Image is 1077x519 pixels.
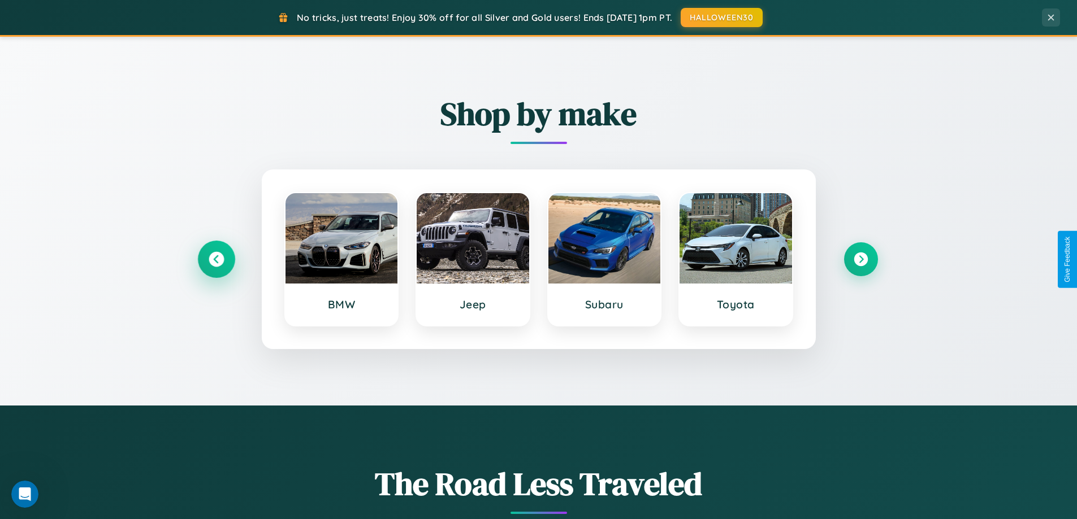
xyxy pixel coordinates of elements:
[200,462,878,505] h1: The Road Less Traveled
[11,481,38,508] iframe: Intercom live chat
[297,12,672,23] span: No tricks, just treats! Enjoy 30% off for all Silver and Gold users! Ends [DATE] 1pm PT.
[560,298,650,311] h3: Subaru
[1063,237,1071,282] div: Give Feedback
[297,298,387,311] h3: BMW
[428,298,518,311] h3: Jeep
[681,8,763,27] button: HALLOWEEN30
[200,92,878,136] h2: Shop by make
[691,298,781,311] h3: Toyota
